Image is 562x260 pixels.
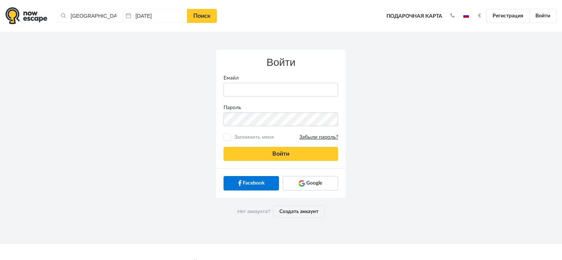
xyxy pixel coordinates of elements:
[218,74,344,82] label: Емайл
[299,134,338,141] a: Забыли пароль?
[224,147,338,161] button: Войти
[384,8,445,24] a: Подарочная карта
[283,176,338,190] a: Google
[529,9,556,23] a: Войти
[273,205,325,218] a: Создать аккаунт
[474,12,485,20] button: €
[306,179,322,187] span: Google
[57,9,122,23] input: Город или название квеста
[224,57,338,68] h3: Войти
[218,104,344,111] label: Пароль
[216,198,345,225] div: Нет аккаунта?
[225,135,230,140] input: Запомнить меняЗабыли пароль?
[243,179,265,187] span: Facebook
[224,176,279,190] a: Facebook
[122,9,187,23] input: Дата
[6,7,47,24] img: logo
[478,13,481,18] strong: €
[463,14,469,18] img: ru.jpg
[232,134,338,141] span: Запомнить меня
[486,9,529,23] a: Регистрация
[187,9,217,23] a: Поиск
